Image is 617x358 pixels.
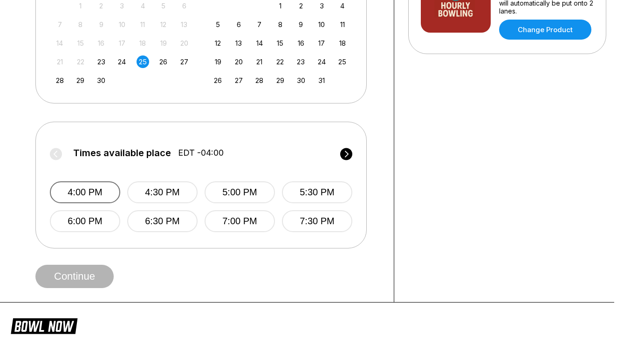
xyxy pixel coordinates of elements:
div: Choose Sunday, October 26th, 2025 [212,74,224,87]
div: Choose Monday, October 6th, 2025 [233,18,245,31]
button: 4:00 PM [50,181,120,203]
div: Not available Wednesday, September 10th, 2025 [116,18,128,31]
span: Times available place [73,148,171,158]
div: Choose Sunday, September 28th, 2025 [54,74,66,87]
div: Not available Thursday, September 11th, 2025 [137,18,149,31]
button: 4:30 PM [127,181,198,203]
div: Choose Saturday, October 25th, 2025 [336,55,349,68]
div: Choose Thursday, October 9th, 2025 [295,18,307,31]
a: Change Product [499,20,591,40]
div: Choose Wednesday, October 29th, 2025 [274,74,287,87]
div: Not available Monday, September 22nd, 2025 [74,55,87,68]
button: 6:30 PM [127,210,198,232]
div: Not available Tuesday, September 9th, 2025 [95,18,108,31]
div: Not available Sunday, September 7th, 2025 [54,18,66,31]
div: Choose Tuesday, October 28th, 2025 [253,74,266,87]
div: Choose Friday, September 26th, 2025 [157,55,170,68]
button: 7:30 PM [282,210,352,232]
div: Not available Monday, September 15th, 2025 [74,37,87,49]
div: Choose Sunday, October 19th, 2025 [212,55,224,68]
div: Not available Monday, September 8th, 2025 [74,18,87,31]
div: Choose Monday, October 20th, 2025 [233,55,245,68]
div: Choose Saturday, October 18th, 2025 [336,37,349,49]
div: Choose Saturday, September 27th, 2025 [178,55,191,68]
div: Not available Friday, September 12th, 2025 [157,18,170,31]
div: Choose Monday, October 13th, 2025 [233,37,245,49]
div: Choose Wednesday, October 15th, 2025 [274,37,287,49]
div: Choose Wednesday, October 22nd, 2025 [274,55,287,68]
div: Not available Friday, September 19th, 2025 [157,37,170,49]
div: Choose Sunday, October 5th, 2025 [212,18,224,31]
div: Not available Saturday, September 20th, 2025 [178,37,191,49]
button: 7:00 PM [205,210,275,232]
div: Choose Tuesday, October 14th, 2025 [253,37,266,49]
div: Choose Thursday, October 16th, 2025 [295,37,307,49]
span: EDT -04:00 [178,148,224,158]
div: Choose Thursday, September 25th, 2025 [137,55,149,68]
div: Not available Tuesday, September 16th, 2025 [95,37,108,49]
div: Choose Thursday, October 30th, 2025 [295,74,307,87]
div: Choose Monday, October 27th, 2025 [233,74,245,87]
div: Not available Wednesday, September 17th, 2025 [116,37,128,49]
div: Choose Friday, October 24th, 2025 [315,55,328,68]
button: 5:30 PM [282,181,352,203]
div: Not available Thursday, September 18th, 2025 [137,37,149,49]
button: 5:00 PM [205,181,275,203]
button: 6:00 PM [50,210,120,232]
div: Choose Tuesday, October 21st, 2025 [253,55,266,68]
div: Choose Thursday, October 23rd, 2025 [295,55,307,68]
div: Choose Wednesday, October 8th, 2025 [274,18,287,31]
div: Choose Friday, October 10th, 2025 [315,18,328,31]
div: Choose Wednesday, September 24th, 2025 [116,55,128,68]
div: Choose Tuesday, September 30th, 2025 [95,74,108,87]
div: Choose Tuesday, September 23rd, 2025 [95,55,108,68]
div: Not available Sunday, September 14th, 2025 [54,37,66,49]
div: Choose Sunday, October 12th, 2025 [212,37,224,49]
div: Choose Tuesday, October 7th, 2025 [253,18,266,31]
div: Choose Friday, October 17th, 2025 [315,37,328,49]
div: Choose Friday, October 31st, 2025 [315,74,328,87]
div: Choose Monday, September 29th, 2025 [74,74,87,87]
div: Choose Saturday, October 11th, 2025 [336,18,349,31]
div: Not available Sunday, September 21st, 2025 [54,55,66,68]
div: Not available Saturday, September 13th, 2025 [178,18,191,31]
